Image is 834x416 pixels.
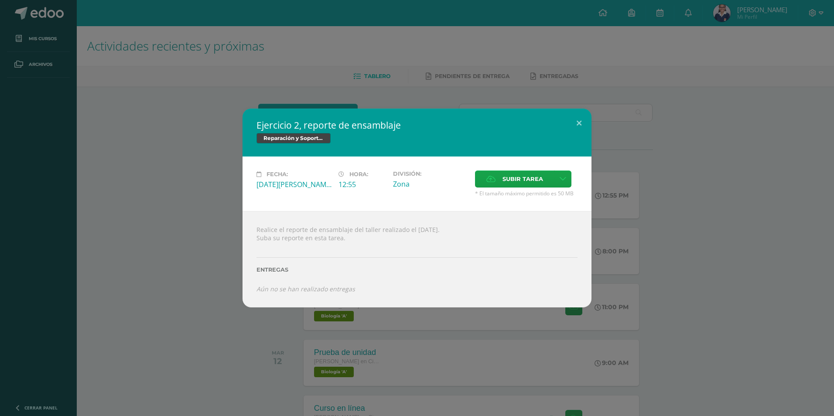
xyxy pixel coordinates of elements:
div: 12:55 [338,180,386,189]
span: Hora: [349,171,368,177]
h2: Ejercicio 2, reporte de ensamblaje [256,119,578,131]
label: División: [393,170,468,177]
div: Zona [393,179,468,189]
button: Close (Esc) [567,109,591,138]
span: Fecha: [267,171,288,177]
div: Realice el reporte de ensamblaje del taller realizado el [DATE]. Suba su reporte en esta tarea. [243,211,591,307]
span: * El tamaño máximo permitido es 50 MB [475,190,578,197]
span: Subir tarea [502,171,543,187]
div: [DATE][PERSON_NAME] [256,180,332,189]
label: Entregas [256,266,578,273]
i: Aún no se han realizado entregas [256,285,355,293]
span: Reparación y Soporte Técnico [256,133,331,143]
